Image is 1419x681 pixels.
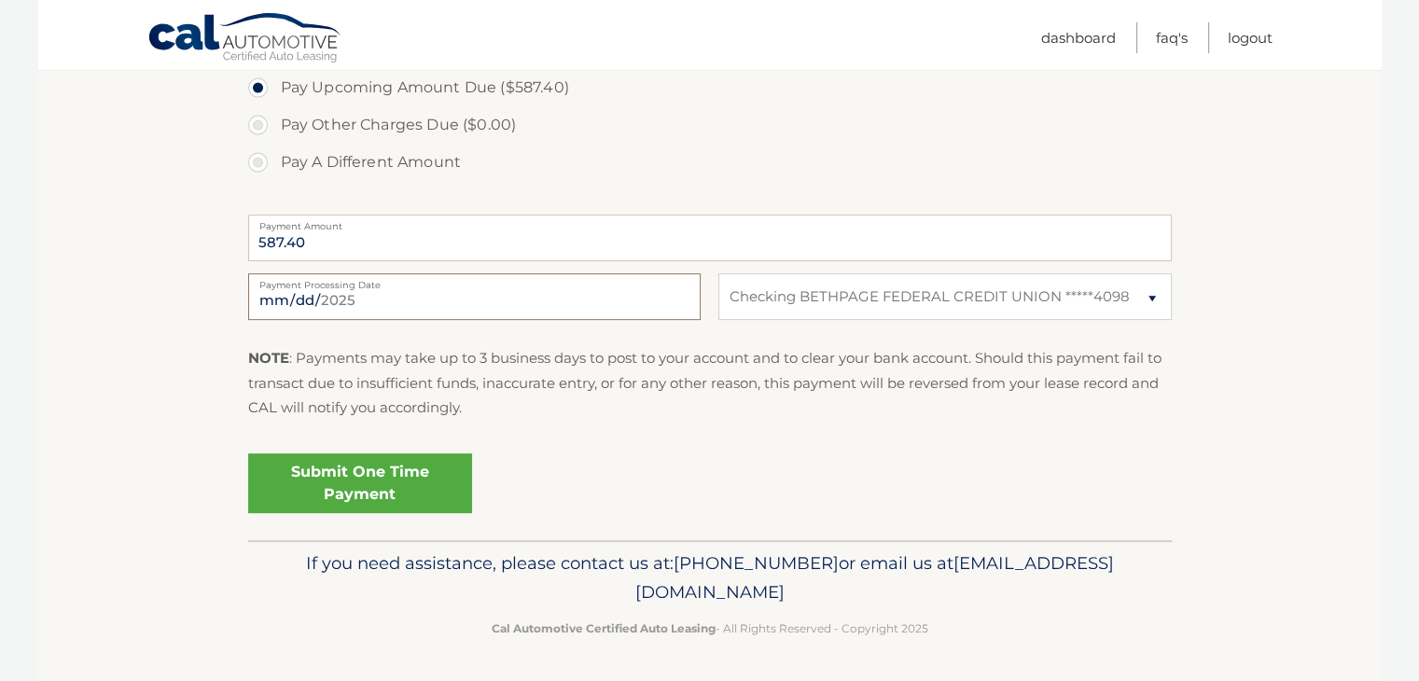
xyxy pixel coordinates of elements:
label: Pay A Different Amount [248,144,1172,181]
p: If you need assistance, please contact us at: or email us at [260,549,1160,608]
a: FAQ's [1156,22,1188,53]
strong: Cal Automotive Certified Auto Leasing [492,621,716,635]
span: [PHONE_NUMBER] [674,552,839,574]
label: Pay Other Charges Due ($0.00) [248,106,1172,144]
p: : Payments may take up to 3 business days to post to your account and to clear your bank account.... [248,346,1172,420]
label: Payment Processing Date [248,273,701,288]
a: Cal Automotive [147,12,343,66]
a: Submit One Time Payment [248,453,472,513]
p: - All Rights Reserved - Copyright 2025 [260,618,1160,638]
input: Payment Date [248,273,701,320]
input: Payment Amount [248,215,1172,261]
label: Pay Upcoming Amount Due ($587.40) [248,69,1172,106]
strong: NOTE [248,349,289,367]
label: Payment Amount [248,215,1172,229]
a: Logout [1228,22,1273,53]
a: Dashboard [1041,22,1116,53]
